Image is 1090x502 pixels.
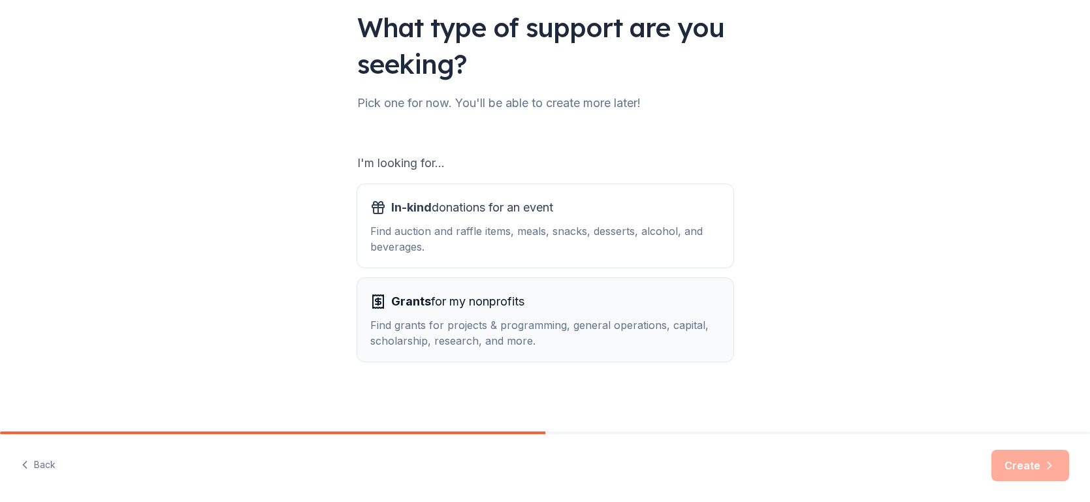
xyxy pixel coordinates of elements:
span: donations for an event [391,197,553,218]
button: Back [21,452,56,479]
div: I'm looking for... [357,153,733,174]
button: In-kinddonations for an eventFind auction and raffle items, meals, snacks, desserts, alcohol, and... [357,184,733,268]
div: Find grants for projects & programming, general operations, capital, scholarship, research, and m... [370,317,720,349]
span: In-kind [391,200,432,214]
div: What type of support are you seeking? [357,9,733,82]
span: for my nonprofits [391,291,524,312]
div: Find auction and raffle items, meals, snacks, desserts, alcohol, and beverages. [370,223,720,255]
button: Grantsfor my nonprofitsFind grants for projects & programming, general operations, capital, schol... [357,278,733,362]
span: Grants [391,294,431,308]
div: Pick one for now. You'll be able to create more later! [357,93,733,114]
